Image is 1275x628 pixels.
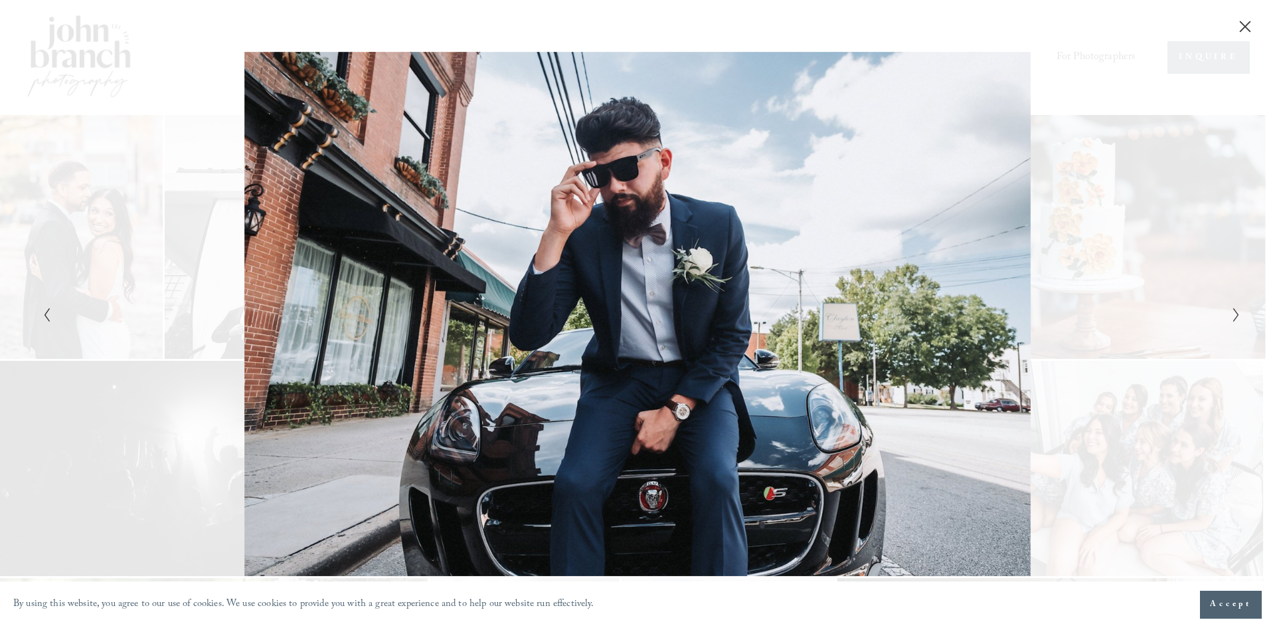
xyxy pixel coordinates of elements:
button: Accept [1200,591,1262,619]
button: Previous Slide [39,306,47,322]
button: Close [1234,19,1256,34]
button: Next Slide [1228,306,1236,322]
p: By using this website, you agree to our use of cookies. We use cookies to provide you with a grea... [13,595,594,615]
span: Accept [1210,598,1252,611]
